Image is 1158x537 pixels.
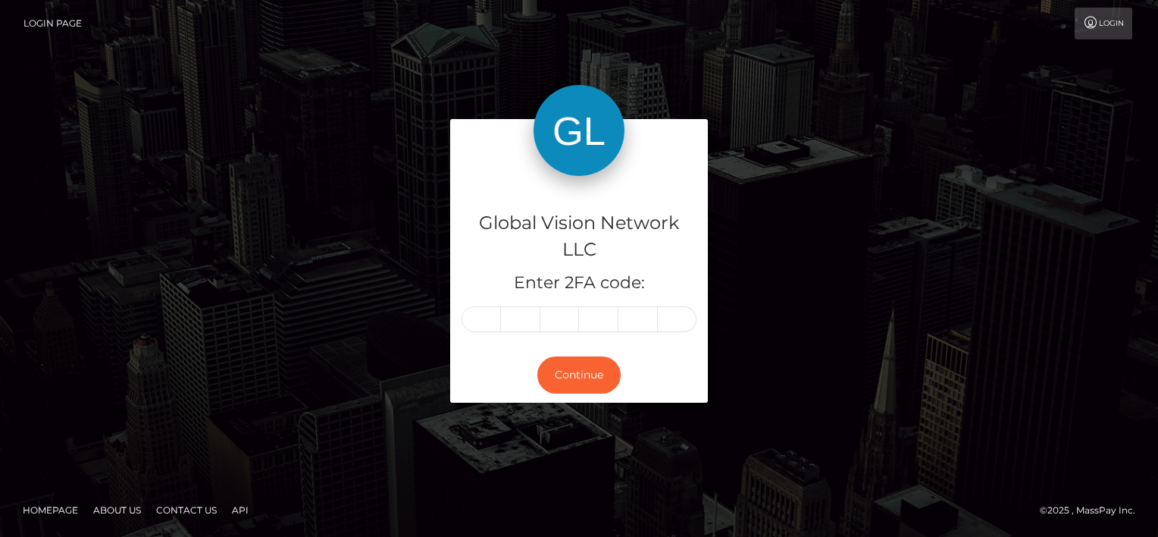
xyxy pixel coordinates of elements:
[1040,502,1147,519] div: © 2025 , MassPay Inc.
[87,498,147,522] a: About Us
[226,498,255,522] a: API
[1075,8,1132,39] a: Login
[534,85,624,176] img: Global Vision Network LLC
[537,356,621,394] button: Continue
[17,498,84,522] a: Homepage
[150,498,223,522] a: Contact Us
[462,210,696,263] h4: Global Vision Network LLC
[462,272,696,295] h5: Enter 2FA code:
[23,8,82,39] a: Login Page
